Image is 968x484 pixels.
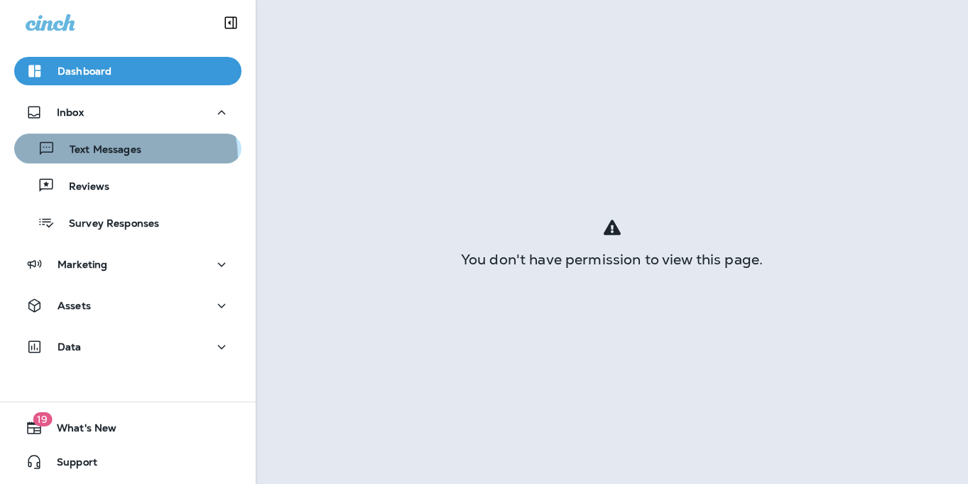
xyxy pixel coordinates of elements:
[14,414,241,442] button: 19What's New
[256,254,968,265] div: You don't have permission to view this page.
[43,422,116,439] span: What's New
[58,341,82,353] p: Data
[14,57,241,85] button: Dashboard
[14,171,241,200] button: Reviews
[58,300,91,311] p: Assets
[43,456,97,473] span: Support
[211,9,251,37] button: Collapse Sidebar
[55,217,159,231] p: Survey Responses
[14,98,241,127] button: Inbox
[57,107,84,118] p: Inbox
[14,208,241,237] button: Survey Responses
[58,65,112,77] p: Dashboard
[14,448,241,476] button: Support
[55,144,141,157] p: Text Messages
[55,181,109,194] p: Reviews
[14,250,241,279] button: Marketing
[14,333,241,361] button: Data
[33,412,52,426] span: 19
[58,259,107,270] p: Marketing
[14,291,241,320] button: Assets
[14,134,241,163] button: Text Messages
